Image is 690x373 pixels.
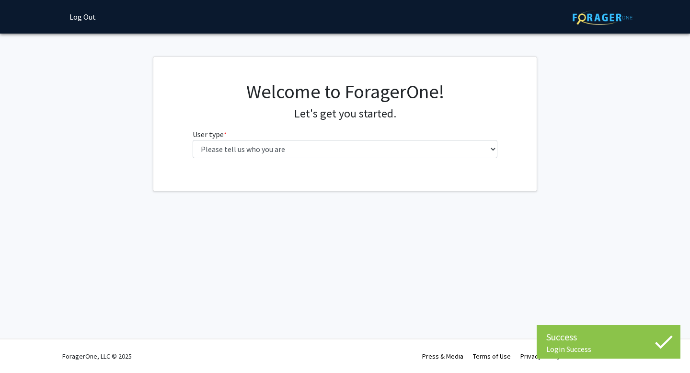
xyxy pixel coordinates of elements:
a: Press & Media [422,352,463,361]
h4: Let's get you started. [193,107,498,121]
div: ForagerOne, LLC © 2025 [62,339,132,373]
label: User type [193,128,227,140]
div: Login Success [546,344,671,354]
h1: Welcome to ForagerOne! [193,80,498,103]
div: Success [546,330,671,344]
img: ForagerOne Logo [573,10,632,25]
a: Privacy Policy [520,352,560,361]
a: Terms of Use [473,352,511,361]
